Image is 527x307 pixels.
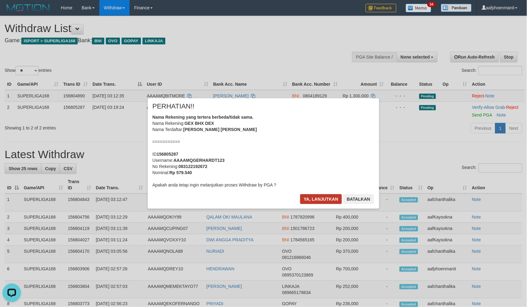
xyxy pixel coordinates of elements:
[169,170,192,175] b: Rp 579.540
[152,114,375,188] div: Nama Rekening: Nama Terdaftar: =========== ID Username: No Rekening: Nominal: Apakah anda tetap i...
[185,121,214,126] b: GEX BHX DEX
[183,127,257,132] b: [PERSON_NAME] [PERSON_NAME]
[2,2,21,21] button: Open LiveChat chat widget
[173,158,225,163] b: AAAAMQGERHARDT123
[343,194,374,204] button: Batalkan
[152,103,195,109] span: PERHATIAN!!
[179,164,207,169] b: 083122192672
[157,152,178,157] b: 156805287
[152,115,254,120] b: Nama Rekening yang tertera berbeda/tidak sama.
[300,194,342,204] button: Ya, lanjutkan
